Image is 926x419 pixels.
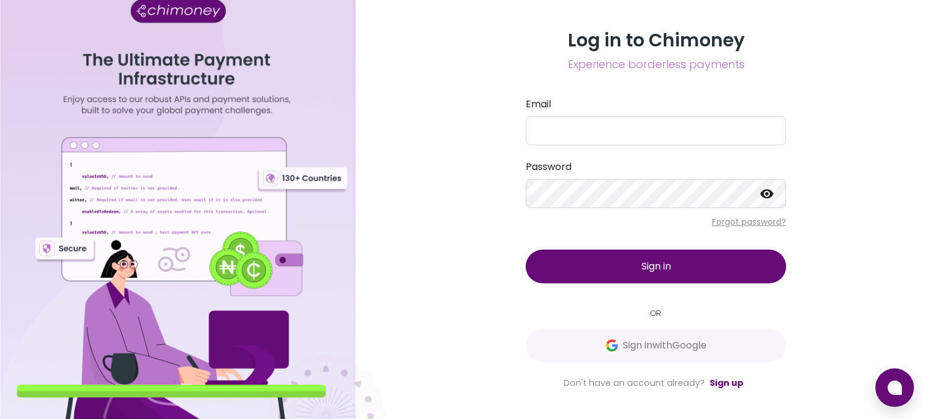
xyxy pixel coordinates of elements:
label: Email [526,97,786,112]
span: Don't have an account already? [564,377,705,389]
small: OR [526,307,786,319]
span: Experience borderless payments [526,56,786,73]
img: Google [606,339,618,351]
label: Password [526,160,786,174]
p: Forgot password? [526,216,786,228]
span: Sign in [641,259,671,273]
a: Sign up [710,377,743,389]
h3: Log in to Chimoney [526,30,786,51]
button: GoogleSign inwithGoogle [526,329,786,362]
button: Open chat window [875,368,914,407]
button: Sign in [526,250,786,283]
span: Sign in with Google [623,338,707,353]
